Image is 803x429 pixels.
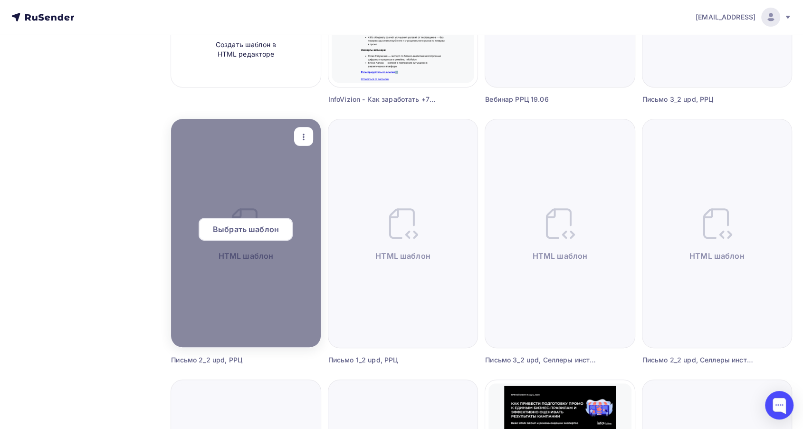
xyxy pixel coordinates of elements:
span: HTML шаблон [533,250,588,262]
div: Письмо 1_2 upd, РРЦ [328,355,440,365]
div: InfoVizion - Как заработать +7% промо-прибыли: от стратегии до запуска в магазинах [328,95,440,104]
span: Выбрать шаблон [213,224,279,235]
span: HTML шаблон [689,250,745,262]
span: Создать шаблон в HTML редакторе [201,40,291,59]
div: Вебинар РРЦ 19.06 [485,95,597,104]
div: Письмо 3_2 upd, РРЦ [642,95,755,104]
div: Письмо 2_2 upd, РРЦ [171,355,283,365]
span: HTML шаблон [375,250,430,262]
a: [EMAIL_ADDRESS] [696,8,792,27]
div: Письмо 2_2 upd, Селлеры инструментов [642,355,755,365]
div: Письмо 3_2 upd, Селлеры инструментов [485,355,597,365]
span: [EMAIL_ADDRESS] [696,12,755,22]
